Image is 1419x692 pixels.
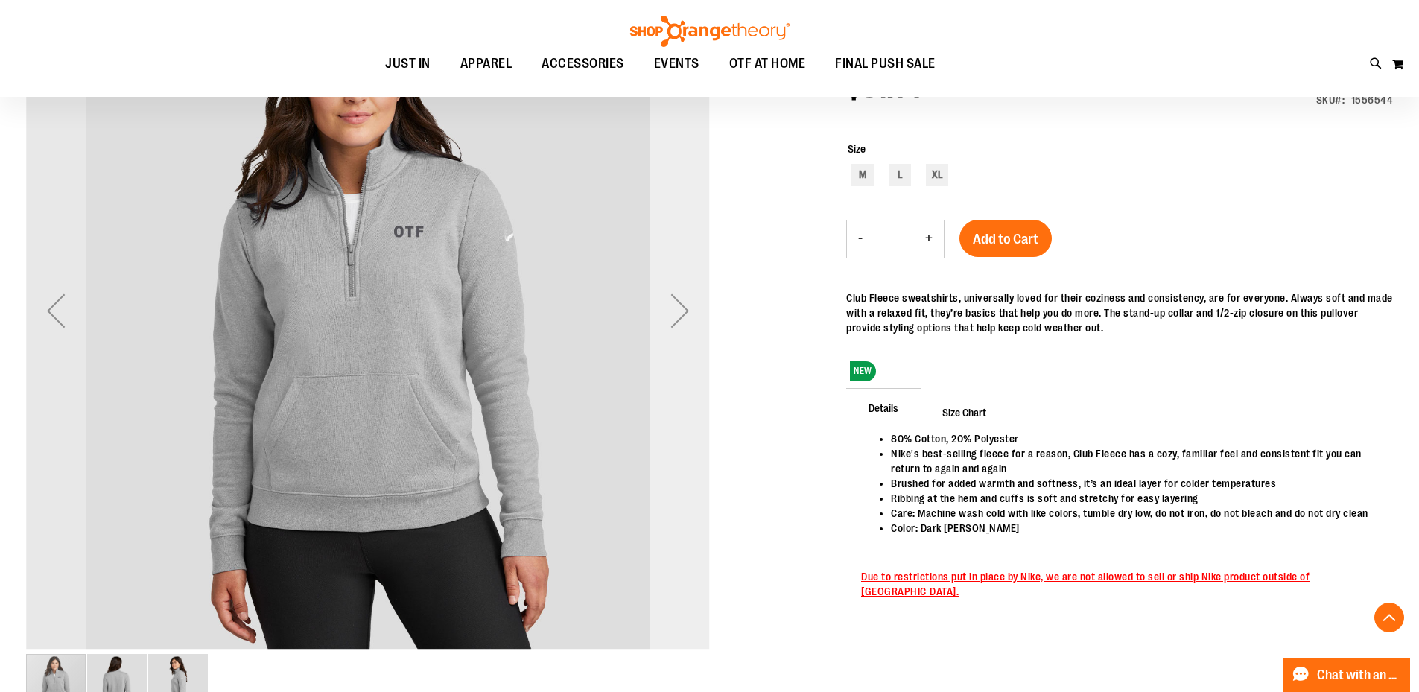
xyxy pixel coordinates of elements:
span: Size Chart [920,393,1009,431]
button: Back To Top [1374,603,1404,632]
li: Nike's best-selling fleece for a reason, Club Fleece has a cozy, familiar feel and consistent fit... [891,446,1378,476]
span: FINAL PUSH SALE [835,47,936,80]
span: ACCESSORIES [542,47,624,80]
li: Ribbing at the hem and cuffs is soft and stretchy for easy layering [891,491,1378,506]
li: Color: Dark [PERSON_NAME] [891,521,1378,536]
div: 1556544 [1351,92,1394,107]
img: Shop Orangetheory [628,16,792,47]
span: Size [848,143,866,155]
span: NEW [850,361,876,381]
button: Increase product quantity [914,220,944,258]
strong: SKU [1316,94,1345,106]
input: Product quantity [874,221,914,257]
a: ACCESSORIES [527,47,639,81]
span: JUST IN [385,47,431,80]
a: APPAREL [445,47,527,80]
span: Add to Cart [973,231,1038,247]
span: Details [846,388,921,427]
span: Chat with an Expert [1317,668,1401,682]
a: OTF AT HOME [714,47,821,81]
div: L [889,164,911,186]
span: Due to restrictions put in place by Nike, we are not allowed to sell or ship Nike product outside... [861,571,1310,597]
span: EVENTS [654,47,699,80]
li: Care: Machine wash cold with like colors, tumble dry low, do not iron, do not bleach and do not d... [891,506,1378,521]
button: Add to Cart [959,220,1052,257]
span: APPAREL [460,47,512,80]
button: Decrease product quantity [847,220,874,258]
a: FINAL PUSH SALE [820,47,950,81]
a: EVENTS [639,47,714,81]
span: OTF AT HOME [729,47,806,80]
div: M [851,164,874,186]
div: Club Fleece sweatshirts, universally loved for their coziness and consistency, are for everyone. ... [846,291,1393,335]
li: 80% Cotton, 20% Polyester [891,431,1378,446]
button: Chat with an Expert [1283,658,1411,692]
a: JUST IN [370,47,445,81]
li: Brushed for added warmth and softness, it’s an ideal layer for colder temperatures [891,476,1378,491]
div: XL [926,164,948,186]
